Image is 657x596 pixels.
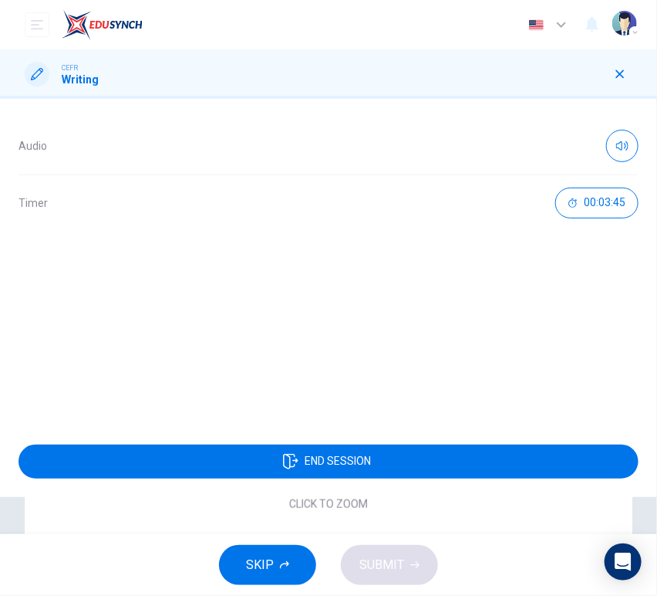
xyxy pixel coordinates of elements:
div: Open Intercom Messenger [605,544,642,581]
span: CEFR [62,63,78,73]
span: 00:03:45 [584,197,625,209]
span: Audio [19,140,47,152]
button: open mobile menu [25,12,49,37]
span: END SESSION [305,455,371,468]
img: en [527,19,546,31]
button: END SESSION [19,445,638,479]
img: EduSynch logo [62,9,143,40]
img: Profile picture [612,11,637,36]
button: 00:03:45 [555,188,638,218]
h1: Writing [62,73,99,86]
span: Timer [19,197,48,209]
